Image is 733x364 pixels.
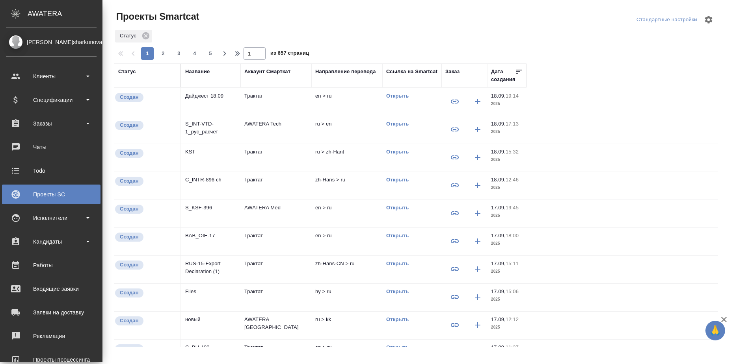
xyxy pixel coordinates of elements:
div: Ссылка на Smartcat [386,68,437,76]
p: 2025 [491,296,523,303]
p: 2025 [491,184,523,192]
a: Открыть [386,316,409,322]
button: Создать заказ [468,92,487,111]
button: Создать заказ [468,204,487,223]
div: Статус [115,30,152,42]
button: Привязать к существующему заказу [445,204,464,223]
button: Привязать к существующему заказу [445,232,464,251]
p: 2025 [491,323,523,331]
div: [PERSON_NAME]sharkunova [6,38,97,46]
p: 17.09, [491,261,506,266]
p: en > ru [315,344,378,351]
a: Открыть [386,205,409,211]
td: Трактат [240,172,311,200]
p: 17.09, [491,233,506,238]
button: Привязать к существующему заказу [445,176,464,195]
span: 5 [204,50,217,57]
p: ru > zh-Hant [315,148,378,156]
p: 17.09, [491,344,506,350]
a: Открыть [386,261,409,266]
td: AWATERA Med [240,200,311,227]
p: 2025 [491,268,523,275]
button: Привязать к существующему заказу [445,148,464,167]
p: 15:11 [506,261,519,266]
button: Создать заказ [468,232,487,251]
div: split button [634,14,699,26]
a: Рекламации [2,326,100,346]
p: новый [185,316,236,323]
button: 2 [157,47,169,60]
span: 🙏 [709,322,722,339]
a: Открыть [386,93,409,99]
p: en > ru [315,204,378,212]
p: Создан [120,233,139,241]
button: Привязать к существующему заказу [445,92,464,111]
p: S_INT-VTD-1_рус_расчет [185,120,236,136]
p: RUS-15-Export Declaration (1) [185,260,236,275]
p: Создан [120,205,139,213]
div: Рекламации [6,330,97,342]
p: 17:13 [506,121,519,127]
div: Направление перевода [315,68,376,76]
p: 19:14 [506,93,519,99]
div: Проекты SC [6,188,97,200]
p: zh-Hans-CN > ru [315,260,378,268]
td: Трактат [240,88,311,116]
a: Открыть [386,344,409,350]
div: Входящие заявки [6,283,97,295]
span: из 657 страниц [270,48,309,60]
p: Создан [120,317,139,325]
button: Создать заказ [468,316,487,334]
p: 15:06 [506,288,519,294]
td: Трактат [240,144,311,172]
p: zh-Hans > ru [315,176,378,184]
button: Привязать к существующему заказу [445,120,464,139]
p: 2025 [491,240,523,248]
p: 18:00 [506,233,519,238]
a: Открыть [386,288,409,294]
td: Трактат [240,284,311,311]
button: Создать заказ [468,260,487,279]
p: Дайджест 18.09 [185,92,236,100]
button: Создать заказ [468,344,487,362]
p: en > ru [315,232,378,240]
div: Работы [6,259,97,271]
p: 2025 [491,100,523,108]
button: Создать заказ [468,148,487,167]
div: Статус [118,68,136,76]
p: 17.09, [491,316,506,322]
span: Проекты Smartcat [114,10,199,23]
button: 🙏 [705,321,725,340]
p: 18.09, [491,177,506,183]
p: 15:32 [506,149,519,155]
p: 19:45 [506,205,519,211]
div: Спецификации [6,94,97,106]
a: Открыть [386,233,409,238]
p: Files [185,288,236,296]
p: ru > kk [315,316,378,323]
p: 2025 [491,212,523,220]
p: Создан [120,149,139,157]
p: BAB_OIE-17 [185,232,236,240]
div: Клиенты [6,70,97,82]
div: Заказы [6,118,97,129]
span: Настроить таблицу [699,10,718,29]
a: Открыть [386,149,409,155]
div: Todo [6,165,97,177]
a: Чаты [2,137,100,157]
div: Заявки на доставку [6,307,97,318]
span: 4 [188,50,201,57]
p: C_INTR-896 ch [185,176,236,184]
div: Заказ [445,68,460,76]
td: AWATERA [GEOGRAPHIC_DATA] [240,312,311,339]
p: 12:46 [506,177,519,183]
button: Привязать к существующему заказу [445,344,464,362]
p: Статус [120,32,139,40]
button: Создать заказ [468,176,487,195]
button: 4 [188,47,201,60]
p: 17.09, [491,288,506,294]
p: 12:12 [506,316,519,322]
span: 3 [173,50,185,57]
p: 18.09, [491,93,506,99]
a: Проекты SC [2,185,100,204]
